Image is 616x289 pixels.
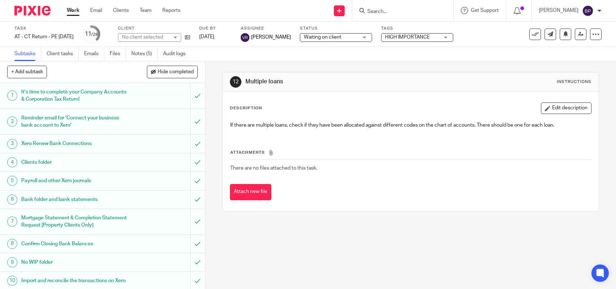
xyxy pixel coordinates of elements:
[140,7,152,14] a: Team
[230,76,241,88] div: 12
[245,78,426,86] h1: Multiple loans
[67,7,79,14] a: Work
[7,194,17,205] div: 6
[241,33,249,42] img: svg%3E
[21,238,129,249] h1: Confirm Closing Bank Balances
[147,66,198,78] button: Hide completed
[118,26,190,31] label: Client
[251,34,291,41] span: [PERSON_NAME]
[131,47,158,61] a: Notes (5)
[122,34,169,41] div: No client selected
[91,32,98,36] small: /29
[300,26,372,31] label: Status
[162,7,180,14] a: Reports
[7,276,17,286] div: 10
[541,102,591,114] button: Edit description
[163,47,191,61] a: Audit logs
[110,47,126,61] a: Files
[21,87,129,105] h1: It's time to complete your Company Accounts & Corporation Tax Return!
[84,47,104,61] a: Emails
[158,69,194,75] span: Hide completed
[113,7,129,14] a: Clients
[21,113,129,131] h1: Reminder email for 'Connect your business bank account to Xero'
[199,26,232,31] label: Due by
[21,157,129,168] h1: Clients folder
[14,33,74,40] div: AT - CT Return - PE [DATE]
[7,139,17,149] div: 3
[385,35,430,40] span: HIGH IMPORTANCE
[7,216,17,227] div: 7
[47,47,79,61] a: Client tasks
[7,239,17,249] div: 8
[230,184,271,200] button: Attach new file
[7,257,17,267] div: 9
[14,47,41,61] a: Subtasks
[230,105,262,111] p: Description
[21,257,129,268] h1: No WIP folder
[90,7,102,14] a: Email
[230,150,265,154] span: Attachments
[471,8,499,13] span: Get Support
[7,176,17,186] div: 5
[367,9,432,15] input: Search
[7,157,17,167] div: 4
[199,34,214,39] span: [DATE]
[14,26,74,31] label: Task
[7,66,47,78] button: + Add subtask
[557,79,591,85] div: Instructions
[7,91,17,101] div: 1
[14,6,51,16] img: Pixie
[230,122,591,129] p: If there are multiple loans, check if they have been allocated against different codes on the cha...
[21,138,129,149] h1: Xero Renew Bank Connections
[21,275,129,286] h1: Import and reconcile the transactions on Xero
[582,5,594,17] img: svg%3E
[304,35,341,40] span: Waiting on client
[85,30,98,38] div: 11
[381,26,453,31] label: Tags
[21,175,129,186] h1: Payroll and other Xero journals
[14,33,74,40] div: AT - CT Return - PE 31-03-2025
[21,213,129,231] h1: Mortgage Statement & Completion Statement Request [Property Clients Only]
[21,194,129,205] h1: Bank folder and bank statements
[7,117,17,127] div: 2
[230,166,317,171] span: There are no files attached to this task.
[241,26,291,31] label: Assignee
[539,7,578,14] p: [PERSON_NAME]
